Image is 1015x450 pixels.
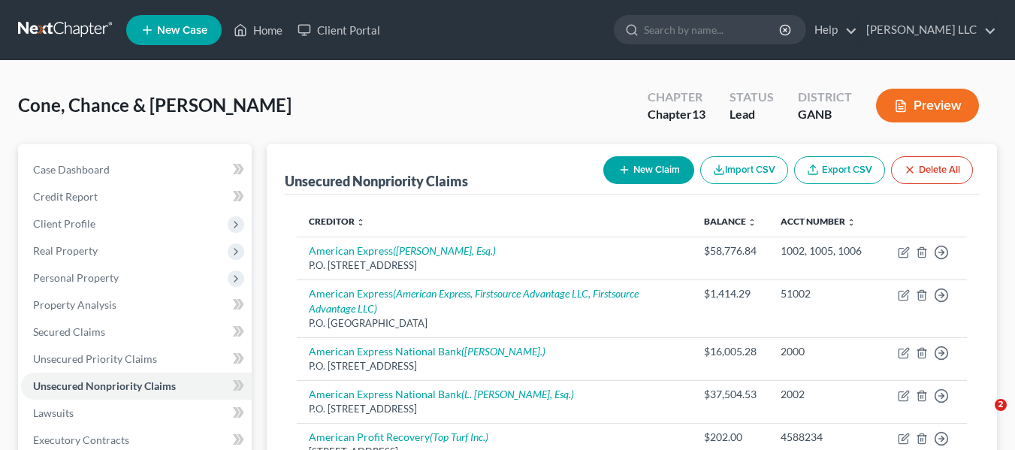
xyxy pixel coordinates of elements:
[995,399,1007,411] span: 2
[648,106,705,123] div: Chapter
[461,345,545,358] i: ([PERSON_NAME].)
[33,244,98,257] span: Real Property
[704,344,757,359] div: $16,005.28
[704,286,757,301] div: $1,414.29
[18,94,292,116] span: Cone, Chance & [PERSON_NAME]
[309,244,496,257] a: American Express([PERSON_NAME], Esq.)
[964,399,1000,435] iframe: Intercom live chat
[309,287,639,315] i: (American Express, Firstsource Advantage LLC, Firstsource Advantage LLC)
[644,16,781,44] input: Search by name...
[309,430,488,443] a: American Profit Recovery(Top Turf Inc.)
[461,388,574,400] i: (L. [PERSON_NAME], Esq.)
[730,106,774,123] div: Lead
[692,107,705,121] span: 13
[33,163,110,176] span: Case Dashboard
[21,319,252,346] a: Secured Claims
[21,400,252,427] a: Lawsuits
[798,106,852,123] div: GANB
[21,373,252,400] a: Unsecured Nonpriority Claims
[33,352,157,365] span: Unsecured Priority Claims
[704,387,757,402] div: $37,504.53
[393,244,496,257] i: ([PERSON_NAME], Esq.)
[21,183,252,210] a: Credit Report
[781,387,874,402] div: 2002
[781,344,874,359] div: 2000
[285,172,468,190] div: Unsecured Nonpriority Claims
[309,359,680,373] div: P.O. [STREET_ADDRESS]
[33,190,98,203] span: Credit Report
[847,218,856,227] i: unfold_more
[309,345,545,358] a: American Express National Bank([PERSON_NAME].)
[704,430,757,445] div: $202.00
[226,17,290,44] a: Home
[33,217,95,230] span: Client Profile
[290,17,388,44] a: Client Portal
[891,156,973,184] button: Delete All
[309,216,365,227] a: Creditor unfold_more
[807,17,857,44] a: Help
[21,346,252,373] a: Unsecured Priority Claims
[730,89,774,106] div: Status
[21,156,252,183] a: Case Dashboard
[794,156,885,184] a: Export CSV
[309,258,680,273] div: P.O. [STREET_ADDRESS]
[309,402,680,416] div: P.O. [STREET_ADDRESS]
[33,298,116,311] span: Property Analysis
[356,218,365,227] i: unfold_more
[700,156,788,184] button: Import CSV
[748,218,757,227] i: unfold_more
[876,89,979,122] button: Preview
[21,291,252,319] a: Property Analysis
[33,406,74,419] span: Lawsuits
[798,89,852,106] div: District
[430,430,488,443] i: (Top Turf Inc.)
[704,243,757,258] div: $58,776.84
[781,243,874,258] div: 1002, 1005, 1006
[648,89,705,106] div: Chapter
[859,17,996,44] a: [PERSON_NAME] LLC
[33,379,176,392] span: Unsecured Nonpriority Claims
[309,287,639,315] a: American Express(American Express, Firstsource Advantage LLC, Firstsource Advantage LLC)
[704,216,757,227] a: Balance unfold_more
[33,433,129,446] span: Executory Contracts
[781,216,856,227] a: Acct Number unfold_more
[781,286,874,301] div: 51002
[33,325,105,338] span: Secured Claims
[157,25,207,36] span: New Case
[309,388,574,400] a: American Express National Bank(L. [PERSON_NAME], Esq.)
[781,430,874,445] div: 4588234
[309,316,680,331] div: P.O. [GEOGRAPHIC_DATA]
[603,156,694,184] button: New Claim
[33,271,119,284] span: Personal Property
